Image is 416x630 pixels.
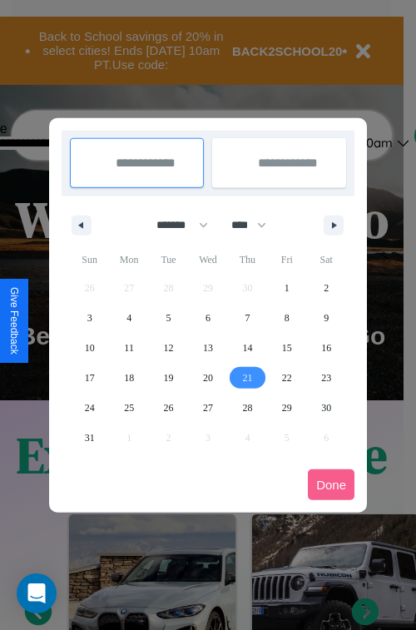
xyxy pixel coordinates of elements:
[321,393,331,423] span: 30
[124,333,134,363] span: 11
[203,363,213,393] span: 20
[242,363,252,393] span: 21
[267,363,306,393] button: 22
[188,246,227,273] span: Wed
[70,246,109,273] span: Sun
[307,393,346,423] button: 30
[188,333,227,363] button: 13
[85,423,95,453] span: 31
[206,303,210,333] span: 6
[149,333,188,363] button: 12
[242,393,252,423] span: 28
[285,273,290,303] span: 1
[188,363,227,393] button: 20
[285,303,290,333] span: 8
[70,423,109,453] button: 31
[124,393,134,423] span: 25
[308,469,354,500] button: Done
[282,333,292,363] span: 15
[307,363,346,393] button: 23
[282,393,292,423] span: 29
[149,246,188,273] span: Tue
[307,246,346,273] span: Sat
[188,393,227,423] button: 27
[164,333,174,363] span: 12
[166,303,171,333] span: 5
[85,393,95,423] span: 24
[109,363,148,393] button: 18
[149,303,188,333] button: 5
[228,363,267,393] button: 21
[282,363,292,393] span: 22
[109,333,148,363] button: 11
[109,303,148,333] button: 4
[324,273,329,303] span: 2
[267,333,306,363] button: 15
[17,573,57,613] div: Open Intercom Messenger
[109,246,148,273] span: Mon
[164,363,174,393] span: 19
[124,363,134,393] span: 18
[70,363,109,393] button: 17
[203,393,213,423] span: 27
[267,303,306,333] button: 8
[228,303,267,333] button: 7
[267,246,306,273] span: Fri
[188,303,227,333] button: 6
[203,333,213,363] span: 13
[321,363,331,393] span: 23
[126,303,131,333] span: 4
[245,303,250,333] span: 7
[109,393,148,423] button: 25
[307,303,346,333] button: 9
[228,333,267,363] button: 14
[267,273,306,303] button: 1
[70,393,109,423] button: 24
[267,393,306,423] button: 29
[70,333,109,363] button: 10
[228,246,267,273] span: Thu
[85,363,95,393] span: 17
[164,393,174,423] span: 26
[324,303,329,333] span: 9
[307,273,346,303] button: 2
[242,333,252,363] span: 14
[149,393,188,423] button: 26
[307,333,346,363] button: 16
[149,363,188,393] button: 19
[85,333,95,363] span: 10
[228,393,267,423] button: 28
[321,333,331,363] span: 16
[8,287,20,355] div: Give Feedback
[70,303,109,333] button: 3
[87,303,92,333] span: 3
